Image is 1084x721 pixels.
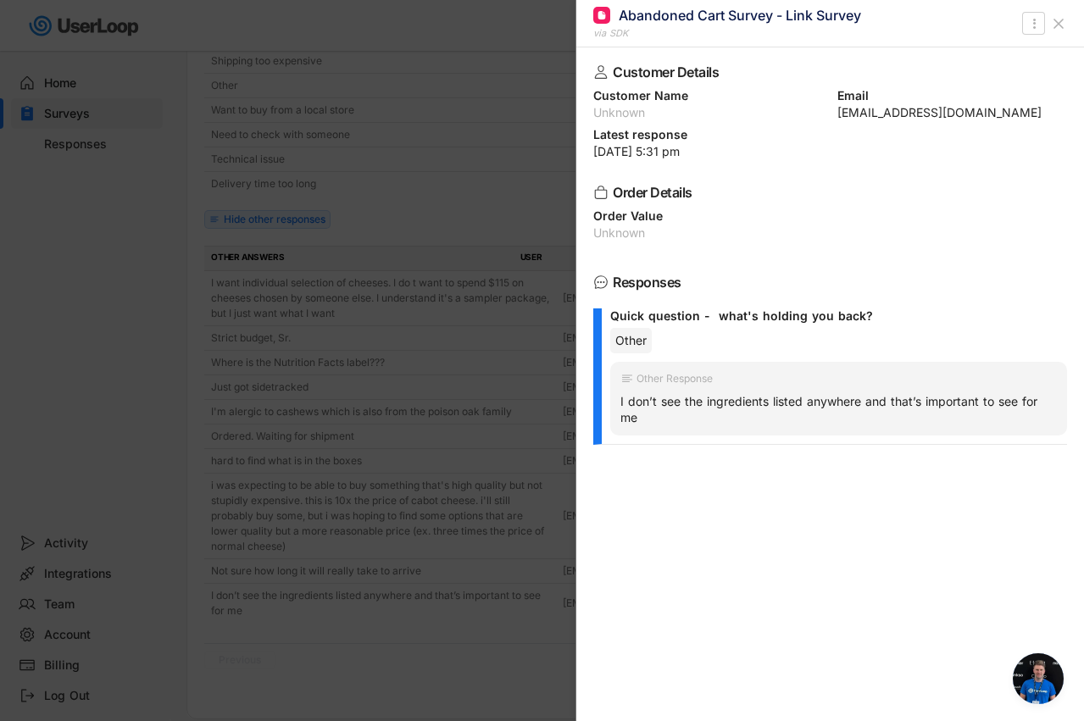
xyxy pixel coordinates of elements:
[593,26,606,41] div: via
[613,186,1040,199] div: Order Details
[837,90,1068,102] div: Email
[609,26,628,41] div: SDK
[837,107,1068,119] div: [EMAIL_ADDRESS][DOMAIN_NAME]
[637,374,713,384] div: Other Response
[620,394,1057,424] div: I don’t see the ingredients listed anywhere and that’s important to see for me
[1026,14,1042,34] button: 
[610,328,652,353] div: Other
[610,308,1053,324] div: Quick question - what's holding you back?
[593,107,824,119] div: Unknown
[593,146,1067,158] div: [DATE] 5:31 pm
[1032,14,1036,32] text: 
[593,227,1067,239] div: Unknown
[613,65,1040,79] div: Customer Details
[619,6,861,25] div: Abandoned Cart Survey - Link Survey
[613,275,1040,289] div: Responses
[1013,653,1064,704] a: Open chat
[593,210,1067,222] div: Order Value
[593,129,1067,141] div: Latest response
[593,90,824,102] div: Customer Name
